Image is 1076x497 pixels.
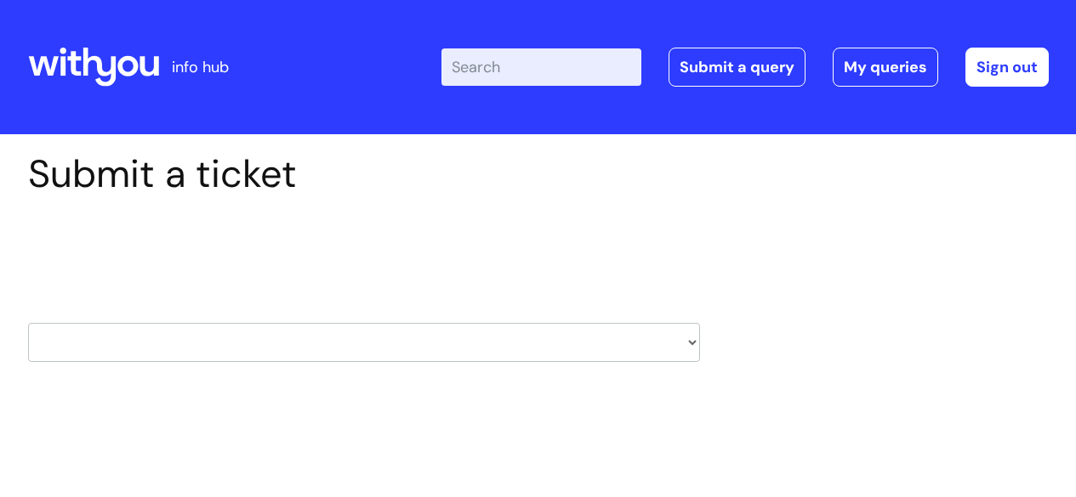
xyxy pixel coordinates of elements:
[833,48,938,87] a: My queries
[172,54,229,81] p: info hub
[965,48,1049,87] a: Sign out
[28,236,700,268] h2: Select issue type
[441,48,1049,87] div: | -
[441,48,641,86] input: Search
[669,48,806,87] a: Submit a query
[28,151,700,197] h1: Submit a ticket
